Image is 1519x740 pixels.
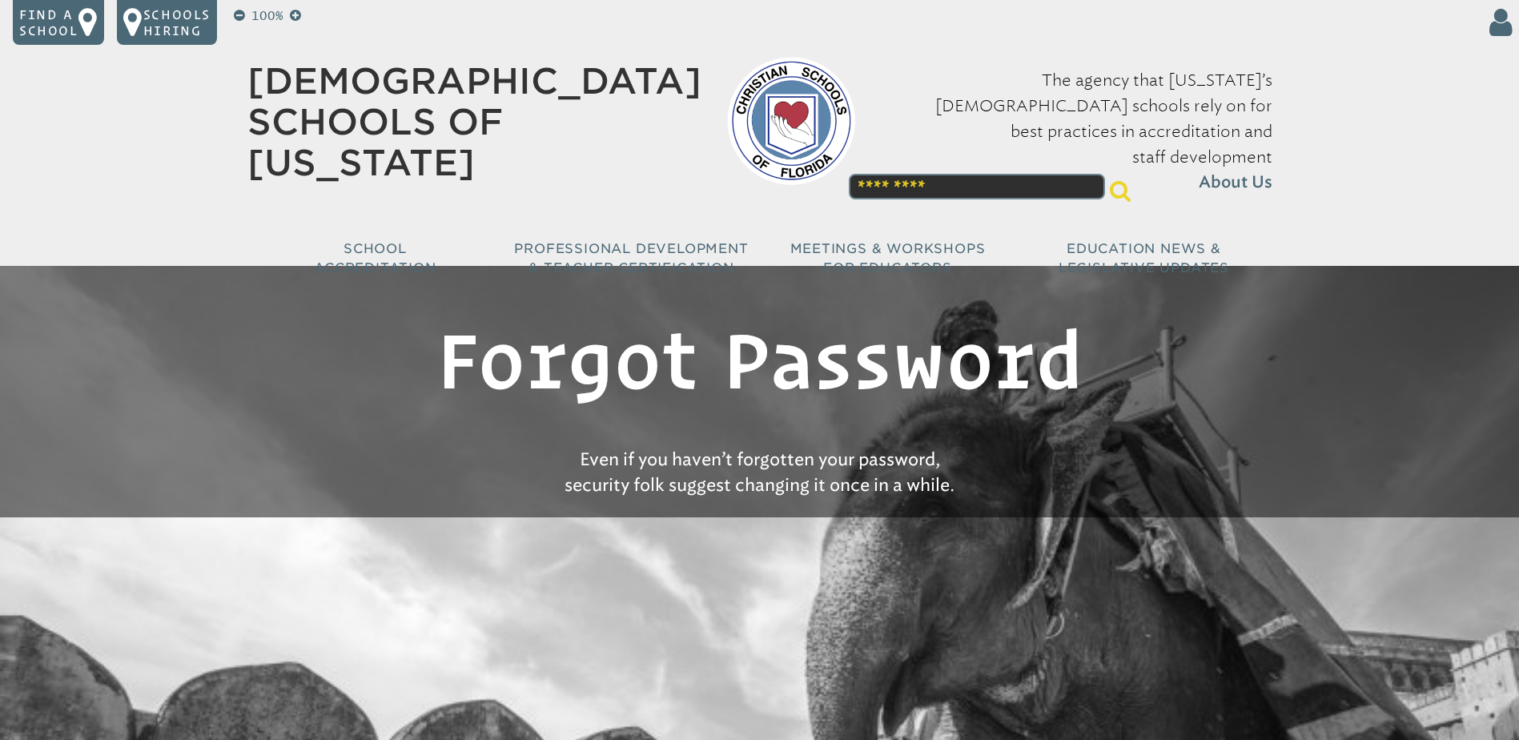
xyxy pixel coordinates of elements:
[411,440,1109,505] p: Even if you haven’t forgotten your password, security folk suggest changing it once in a while.
[727,57,855,185] img: csf-logo-web-colors.png
[247,60,701,183] a: [DEMOGRAPHIC_DATA] Schools of [US_STATE]
[881,67,1272,195] p: The agency that [US_STATE]’s [DEMOGRAPHIC_DATA] schools rely on for best practices in accreditati...
[514,241,748,275] span: Professional Development & Teacher Certification
[314,241,436,275] span: School Accreditation
[248,6,287,26] p: 100%
[790,241,986,275] span: Meetings & Workshops for Educators
[19,6,78,38] p: Find a school
[143,6,211,38] p: Schools Hiring
[1199,170,1272,195] span: About Us
[348,304,1171,415] h1: Forgot Password
[1059,241,1229,275] span: Education News & Legislative Updates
